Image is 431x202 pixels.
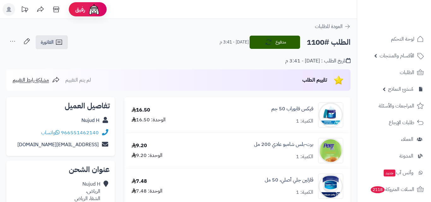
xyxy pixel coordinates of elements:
[11,166,110,173] h2: عنوان الشحن
[296,189,313,196] div: الكمية: 1
[361,148,427,164] a: المدونة
[389,118,414,127] span: طلبات الإرجاع
[383,168,413,177] span: وآتس آب
[384,170,395,176] span: جديد
[132,107,150,114] div: 16.50
[41,38,54,46] span: الفاتورة
[391,35,414,43] span: لوحة التحكم
[132,152,162,159] div: الوحدة: 9.20
[296,153,313,160] div: الكمية: 1
[61,129,99,136] a: 966551462140
[17,3,32,17] a: تحديثات المنصة
[81,117,99,124] a: Nujud H
[132,178,147,185] div: 7.48
[315,23,343,30] span: العودة للطلبات
[401,135,413,144] span: العملاء
[132,188,162,195] div: الوحدة: 7.48
[388,85,413,94] span: مُنشئ النماذج
[379,101,414,110] span: المراجعات والأسئلة
[315,23,351,30] a: العودة للطلبات
[17,141,99,148] a: [EMAIL_ADDRESS][DOMAIN_NAME]
[13,76,60,84] a: مشاركة رابط التقييم
[370,185,414,194] span: السلات المتروكة
[318,138,343,163] img: 9320a784fd653438688fce80dc59f8caf675-90x90.png
[296,118,313,125] div: الكمية: 1
[388,5,425,18] img: logo-2.png
[307,36,351,49] h2: الطلب #1100
[361,65,427,80] a: الطلبات
[271,105,313,113] a: فيكس فابوراب 50 جم
[399,152,413,160] span: المدونة
[318,174,343,199] img: 13937b309930598e54b2fbc67c0823a7af065-90x90.jpg
[361,165,427,180] a: وآتس آبجديد
[361,32,427,47] a: لوحة التحكم
[250,36,300,49] button: مدفوع
[220,39,249,45] small: [DATE] - 3:41 م
[361,115,427,130] a: طلبات الإرجاع
[254,141,313,148] a: برت-بلس شامبو عادي 200 مل
[13,76,49,84] span: مشاركة رابط التقييم
[302,76,327,84] span: تقييم الطلب
[132,116,166,124] div: الوحدة: 16.50
[380,51,414,60] span: الأقسام والمنتجات
[75,6,85,13] span: رفيق
[361,182,427,197] a: السلات المتروكة2118
[285,57,351,65] div: تاريخ الطلب : [DATE] - 3:41 م
[132,142,147,149] div: 9.20
[400,68,414,77] span: الطلبات
[11,102,110,110] h2: تفاصيل العميل
[41,129,60,136] a: واتساب
[36,35,68,49] a: الفاتورة
[265,176,313,184] a: ڤازلين جلي أصلي، 50 مل
[318,102,343,128] img: 6401107a68f54f343986a07017a984e4a682-90x90.jpg
[371,186,385,193] span: 2118
[65,76,91,84] span: لم يتم التقييم
[88,3,100,16] img: ai-face.png
[361,98,427,113] a: المراجعات والأسئلة
[361,132,427,147] a: العملاء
